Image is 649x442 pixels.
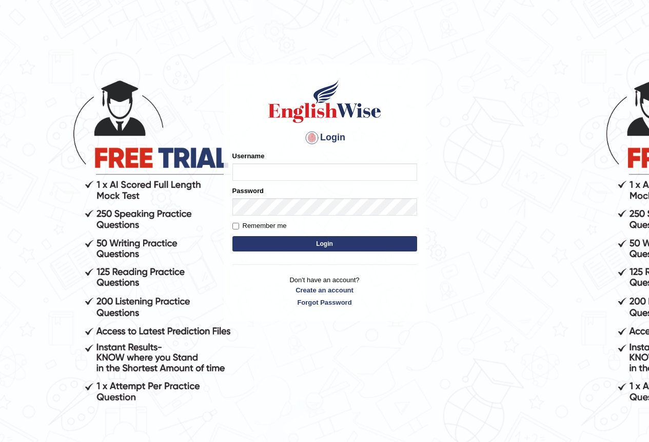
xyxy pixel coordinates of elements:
[232,130,417,146] h4: Login
[232,186,264,196] label: Password
[232,298,417,307] a: Forgot Password
[232,151,265,161] label: Username
[232,285,417,295] a: Create an account
[232,223,239,229] input: Remember me
[266,78,383,124] img: Logo of English Wise sign in for intelligent practice with AI
[232,275,417,307] p: Don't have an account?
[232,221,287,231] label: Remember me
[232,236,417,251] button: Login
